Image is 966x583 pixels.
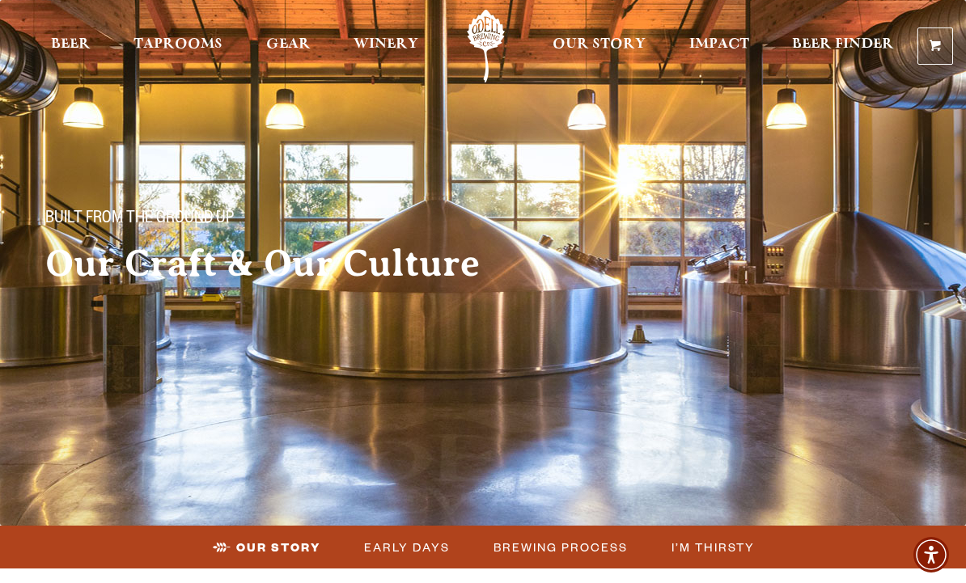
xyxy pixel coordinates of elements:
a: Gear [256,10,321,82]
span: Our Story [553,38,646,51]
a: Winery [343,10,429,82]
a: Odell Home [455,10,516,82]
a: Impact [679,10,760,82]
span: Brewing Process [494,535,628,559]
a: Beer Finder [782,10,905,82]
span: Beer [51,38,91,51]
a: Brewing Process [484,535,636,559]
a: Early Days [354,535,458,559]
span: Winery [354,38,418,51]
span: Taprooms [133,38,222,51]
span: Built From The Ground Up [45,209,234,230]
h2: Our Craft & Our Culture [45,243,550,284]
span: Gear [266,38,311,51]
span: Our Story [236,535,320,559]
a: Beer [40,10,101,82]
a: I’m Thirsty [662,535,763,559]
span: I’m Thirsty [672,535,755,559]
a: Taprooms [123,10,233,82]
a: Our Story [542,10,656,82]
span: Beer Finder [792,38,894,51]
span: Impact [689,38,749,51]
div: Accessibility Menu [913,537,949,572]
a: Our Story [203,535,328,559]
span: Early Days [364,535,450,559]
